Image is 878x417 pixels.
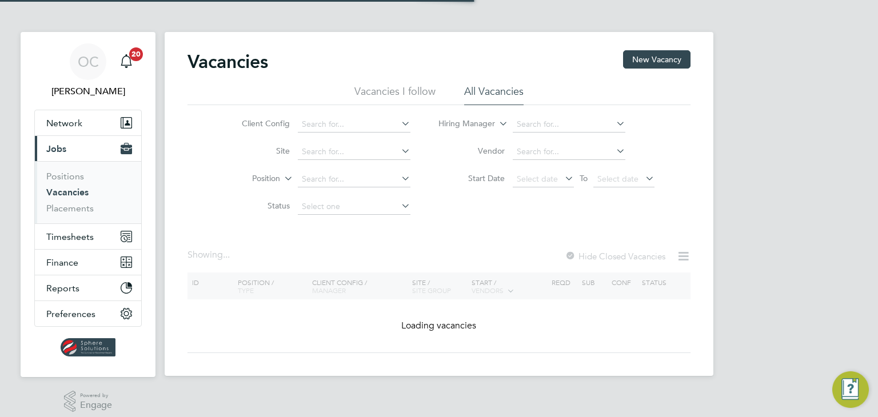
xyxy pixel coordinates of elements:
div: Jobs [35,161,141,223]
span: Powered by [80,391,112,400]
a: Go to home page [34,338,142,356]
input: Search for... [298,117,410,133]
label: Client Config [224,118,290,129]
span: Select date [517,174,558,184]
button: Timesheets [35,224,141,249]
span: Preferences [46,308,95,319]
button: Jobs [35,136,141,161]
span: Finance [46,257,78,268]
span: Ollie Clarke [34,85,142,98]
nav: Main navigation [21,32,155,377]
label: Status [224,201,290,211]
label: Site [224,146,290,156]
span: OC [78,54,99,69]
a: Positions [46,171,84,182]
button: Engage Resource Center [832,371,869,408]
span: Jobs [46,143,66,154]
a: Vacancies [46,187,89,198]
label: Hiring Manager [429,118,495,130]
h2: Vacancies [187,50,268,73]
a: OC[PERSON_NAME] [34,43,142,98]
input: Search for... [298,144,410,160]
label: Position [214,173,280,185]
label: Hide Closed Vacancies [565,251,665,262]
label: Vendor [439,146,505,156]
a: Placements [46,203,94,214]
input: Search for... [298,171,410,187]
div: Showing [187,249,232,261]
li: All Vacancies [464,85,524,105]
span: To [576,171,591,186]
button: New Vacancy [623,50,691,69]
span: Select date [597,174,638,184]
button: Finance [35,250,141,275]
span: Engage [80,400,112,410]
span: Network [46,118,82,129]
input: Select one [298,199,410,215]
span: 20 [129,47,143,61]
label: Start Date [439,173,505,183]
button: Preferences [35,301,141,326]
span: Reports [46,283,79,294]
button: Reports [35,275,141,300]
span: ... [223,249,230,260]
input: Search for... [513,144,625,160]
a: 20 [115,43,138,80]
li: Vacancies I follow [354,85,436,105]
a: Powered byEngage [64,391,113,412]
button: Network [35,110,141,135]
span: Timesheets [46,231,94,242]
input: Search for... [513,117,625,133]
img: spheresolutions-logo-retina.png [61,338,116,356]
